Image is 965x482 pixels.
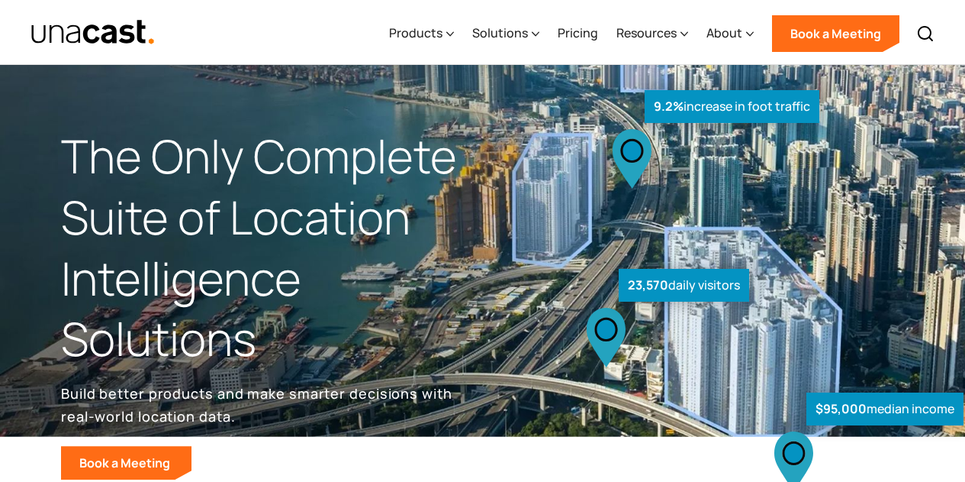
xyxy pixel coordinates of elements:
div: About [706,24,742,42]
a: Pricing [558,2,598,65]
div: Resources [616,2,688,65]
img: Unacast text logo [31,19,155,46]
h1: The Only Complete Suite of Location Intelligence Solutions [61,126,483,370]
div: Solutions [472,2,539,65]
strong: 23,570 [628,277,668,293]
a: home [31,19,155,46]
div: increase in foot traffic [645,90,819,123]
div: About [706,2,754,65]
p: Build better products and make smarter decisions with real-world location data. [61,382,458,428]
div: Products [389,24,442,42]
div: Products [389,2,454,65]
strong: $95,000 [815,400,867,417]
div: median income [806,393,963,425]
div: Resources [616,24,677,42]
strong: 9.2% [654,98,684,115]
a: Book a Meeting [61,446,191,480]
div: daily visitors [619,269,749,302]
img: Search icon [916,24,934,43]
a: Book a Meeting [772,15,899,52]
div: Solutions [472,24,528,42]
